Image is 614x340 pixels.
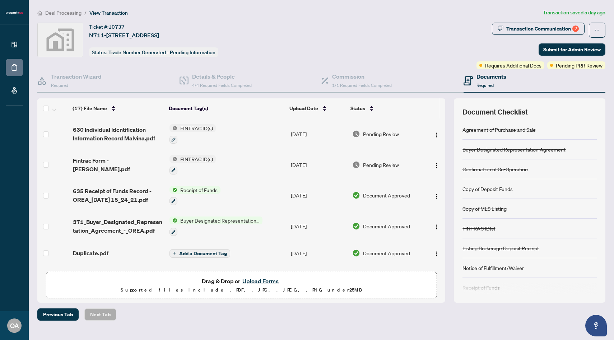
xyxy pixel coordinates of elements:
span: 10737 [108,24,125,30]
img: Logo [434,194,439,199]
span: 4/4 Required Fields Completed [192,83,252,88]
span: 371_Buyer_Designated_Representation_Agreement_-_OREA.pdf [73,218,164,235]
span: Previous Tab [43,309,73,320]
span: plus [173,251,176,255]
span: FINTRAC ID(s) [177,155,216,163]
img: Logo [434,251,439,257]
span: View Transaction [89,10,128,16]
img: Status Icon [169,124,177,132]
button: Status IconReceipt of Funds [169,186,220,205]
span: (17) File Name [73,104,107,112]
td: [DATE] [288,242,350,265]
article: Transaction saved a day ago [543,9,605,17]
button: Add a Document Tag [169,249,230,258]
button: Next Tab [84,308,116,321]
span: Status [350,104,365,112]
span: Buyer Designated Representation Agreement [177,216,262,224]
span: FINTRAC ID(s) [177,124,216,132]
td: [DATE] [288,211,350,242]
img: Status Icon [169,155,177,163]
div: Agreement of Purchase and Sale [462,126,536,134]
span: N711-[STREET_ADDRESS] [89,31,159,39]
button: Transaction Communication2 [492,23,585,35]
span: Duplicate.pdf [73,249,108,257]
button: Upload Forms [240,276,281,286]
button: Logo [431,128,442,140]
th: Document Tag(s) [166,98,286,118]
div: 2 [572,25,579,32]
div: Buyer Designated Representation Agreement [462,145,566,153]
span: Document Approved [363,249,410,257]
span: home [37,10,42,15]
span: Drag & Drop or [202,276,281,286]
div: FINTRAC ID(s) [462,224,495,232]
span: Add a Document Tag [179,251,227,256]
button: Submit for Admin Review [539,43,605,56]
img: Document Status [352,191,360,199]
span: Submit for Admin Review [543,44,601,55]
td: [DATE] [288,180,350,211]
span: 635 Receipt of Funds Record - OREA_[DATE] 15_24_21.pdf [73,187,164,204]
button: Logo [431,247,442,259]
span: Pending PRR Review [556,61,603,69]
span: ellipsis [595,28,600,33]
img: Logo [434,132,439,138]
img: Status Icon [169,186,177,194]
th: Status [348,98,422,118]
h4: Transaction Wizard [51,72,102,81]
span: 630 Individual Identification Information Record Malvina.pdf [73,125,164,143]
img: Document Status [352,222,360,230]
img: Status Icon [169,216,177,224]
button: Logo [431,159,442,171]
th: (17) File Name [70,98,166,118]
p: Supported files include .PDF, .JPG, .JPEG, .PNG under 25 MB [51,286,432,294]
span: Pending Review [363,130,399,138]
span: Receipt of Funds [177,186,220,194]
img: logo [6,11,23,15]
button: Logo [431,220,442,232]
span: Requires Additional Docs [485,61,541,69]
div: Copy of MLS Listing [462,205,507,213]
span: Deal Processing [45,10,82,16]
h4: Details & People [192,72,252,81]
td: [DATE] [288,149,350,180]
button: Previous Tab [37,308,79,321]
span: Fintrac Form - [PERSON_NAME].pdf [73,156,164,173]
span: 1/1 Required Fields Completed [332,83,392,88]
span: Drag & Drop orUpload FormsSupported files include .PDF, .JPG, .JPEG, .PNG under25MB [46,272,436,299]
td: [DATE] [288,265,350,295]
div: Transaction Communication [506,23,579,34]
div: Listing Brokerage Deposit Receipt [462,244,539,252]
h4: Documents [476,72,506,81]
td: [DATE] [288,118,350,149]
img: svg%3e [38,23,83,57]
span: Pending Review [363,161,399,169]
img: Logo [434,224,439,230]
button: Open asap [585,315,607,336]
img: Document Status [352,249,360,257]
div: Status: [89,47,218,57]
span: Document Checklist [462,107,528,117]
div: Confirmation of Co-Operation [462,165,528,173]
img: Document Status [352,161,360,169]
th: Upload Date [287,98,348,118]
span: Trade Number Generated - Pending Information [108,49,215,56]
button: Status IconBuyer Designated Representation Agreement [169,216,262,236]
span: Document Approved [363,222,410,230]
div: Notice of Fulfillment/Waiver [462,264,524,272]
h4: Commission [332,72,392,81]
div: Copy of Deposit Funds [462,185,513,193]
img: Logo [434,163,439,168]
img: Document Status [352,130,360,138]
span: Required [51,83,68,88]
li: / [84,9,87,17]
span: OA [10,321,19,331]
div: Ticket #: [89,23,125,31]
span: Document Approved [363,191,410,199]
button: Status IconFINTRAC ID(s) [169,124,216,144]
button: Logo [431,190,442,201]
button: Status IconFINTRAC ID(s) [169,155,216,174]
span: Upload Date [289,104,318,112]
span: Required [476,83,494,88]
